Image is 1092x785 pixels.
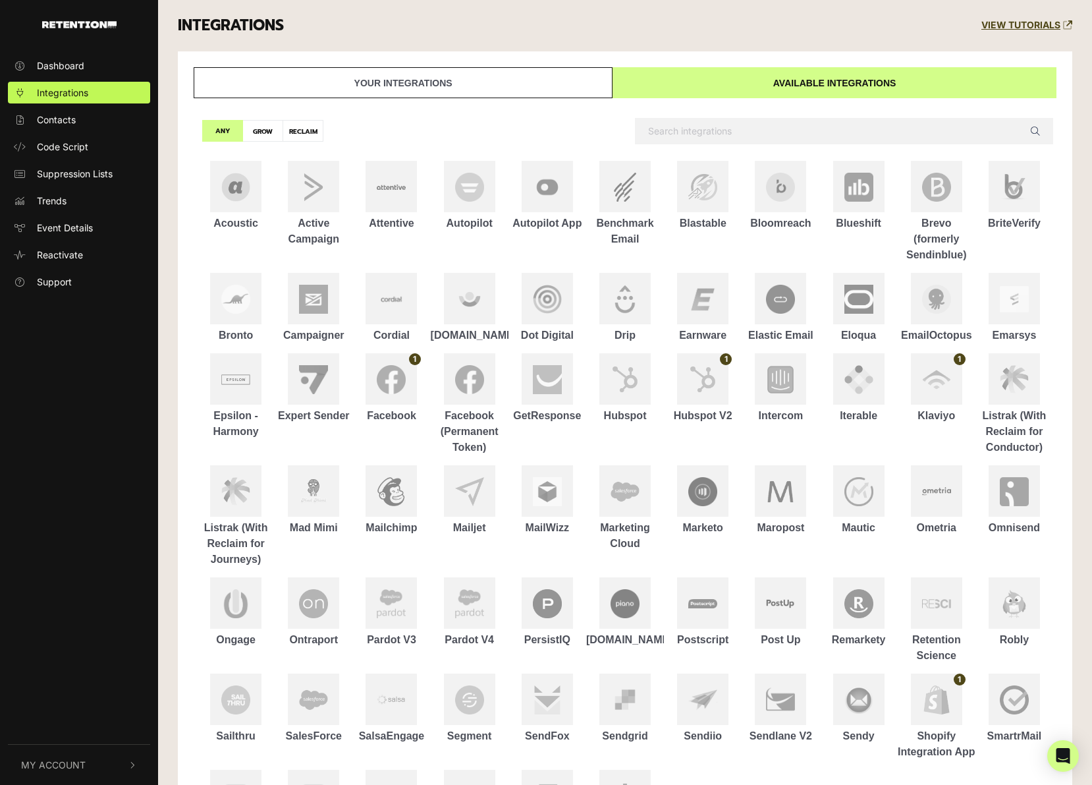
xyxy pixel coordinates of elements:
[431,674,508,744] a: Segment Segment
[508,465,586,536] a: MailWizz MailWizz
[508,674,586,744] a: SendFox SendFox
[898,465,975,536] a: Ometria Ometria
[377,285,406,314] img: Cordial
[898,353,975,424] a: Klaviyo Klaviyo
[8,82,150,103] a: Integrations
[221,477,250,506] img: Listrak (With Reclaim for Journeys)
[455,477,484,506] img: Mailjet
[742,674,819,744] a: Sendlane V2 Sendlane V2
[455,285,484,314] img: Customer.io
[611,285,640,314] img: Drip
[975,520,1053,536] div: Omnisend
[898,273,975,343] a: EmailOctopus EmailOctopus
[37,59,84,73] span: Dashboard
[688,685,717,714] img: Sendiio
[275,632,352,648] div: Ontraport
[508,577,586,648] a: PersistIQ PersistIQ
[844,365,873,394] img: Iterable
[8,217,150,239] a: Event Details
[508,520,586,536] div: MailWizz
[37,248,83,262] span: Reactivate
[664,520,742,536] div: Marketo
[898,674,975,760] a: Shopify Integration App Shopify Integration App
[197,353,275,440] a: Epsilon - Harmony Epsilon - Harmony
[455,589,484,618] img: Pardot V4
[8,163,150,185] a: Suppression Lists
[688,285,717,314] img: Earnware
[1047,740,1079,772] div: Open Intercom Messenger
[922,173,951,202] img: Brevo (formerly Sendinblue)
[586,161,664,247] a: Benchmark Email Benchmark Email
[275,577,352,648] a: Ontraport Ontraport
[37,140,88,154] span: Code Script
[586,216,664,247] div: Benchmark Email
[844,685,873,714] img: Sendy
[8,271,150,293] a: Support
[431,632,508,648] div: Pardot V4
[242,120,283,142] label: GROW
[533,477,562,506] img: MailWizz
[664,353,742,424] a: Hubspot V2 Hubspot V2
[922,285,951,314] img: EmailOctopus
[37,167,113,181] span: Suppression Lists
[898,408,975,424] div: Klaviyo
[377,477,406,506] img: Mailchimp
[8,136,150,158] a: Code Script
[981,20,1072,31] a: VIEW TUTORIALS
[508,408,586,424] div: GetResponse
[352,353,430,424] a: Facebook Facebook
[533,685,562,714] img: SendFox
[975,353,1053,455] a: Listrak (With Reclaim for Conductor) Listrak (With Reclaim for Conductor)
[533,365,562,394] img: GetResponse
[377,694,406,705] img: SalsaEngage
[455,685,484,714] img: Segment
[664,728,742,744] div: Sendiio
[178,16,284,35] h3: INTEGRATIONS
[975,328,1053,343] div: Emarsys
[922,685,951,714] img: Shopify Integration App
[221,173,250,202] img: Acoustic
[8,745,150,785] button: My Account
[664,273,742,343] a: Earnware Earnware
[37,113,76,127] span: Contacts
[586,273,664,343] a: Drip Drip
[898,328,975,343] div: EmailOctopus
[197,728,275,744] div: Sailthru
[975,161,1053,231] a: BriteVerify BriteVerify
[586,674,664,744] a: Sendgrid Sendgrid
[898,577,975,664] a: Retention Science Retention Science
[508,353,586,424] a: GetResponse GetResponse
[1000,589,1029,618] img: Robly
[635,118,1053,144] input: Search integrations
[431,161,508,231] a: Autopilot Autopilot
[508,273,586,343] a: Dot Digital Dot Digital
[742,273,819,343] a: Elastic Email Elastic Email
[820,728,898,744] div: Sendy
[820,465,898,536] a: Mautic Mautic
[844,477,873,506] img: Mautic
[586,408,664,424] div: Hubspot
[742,728,819,744] div: Sendlane V2
[352,520,430,536] div: Mailchimp
[197,408,275,440] div: Epsilon - Harmony
[820,632,898,648] div: Remarkety
[586,728,664,744] div: Sendgrid
[455,173,484,202] img: Autopilot
[922,599,951,608] img: Retention Science
[508,161,586,231] a: Autopilot App Autopilot App
[377,365,406,394] img: Facebook
[820,577,898,648] a: Remarkety Remarkety
[613,67,1056,98] a: Available integrations
[202,120,243,142] label: ANY
[975,728,1053,744] div: SmartrMail
[197,161,275,231] a: Acoustic Acoustic
[611,365,640,393] img: Hubspot
[299,173,328,202] img: Active Campaign
[975,577,1053,648] a: Robly Robly
[431,353,508,455] a: Facebook (Permanent Token) Facebook (Permanent Token)
[586,353,664,424] a: Hubspot Hubspot
[611,173,640,202] img: Benchmark Email
[352,161,430,231] a: Attentive Attentive
[766,285,795,314] img: Elastic Email
[664,674,742,744] a: Sendiio Sendiio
